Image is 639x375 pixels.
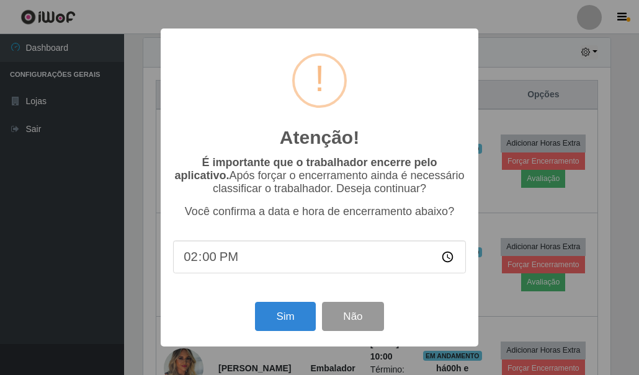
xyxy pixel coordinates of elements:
p: Você confirma a data e hora de encerramento abaixo? [173,205,466,218]
p: Após forçar o encerramento ainda é necessário classificar o trabalhador. Deseja continuar? [173,156,466,195]
button: Não [322,302,383,331]
button: Sim [255,302,315,331]
b: É importante que o trabalhador encerre pelo aplicativo. [174,156,437,182]
h2: Atenção! [280,126,359,149]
